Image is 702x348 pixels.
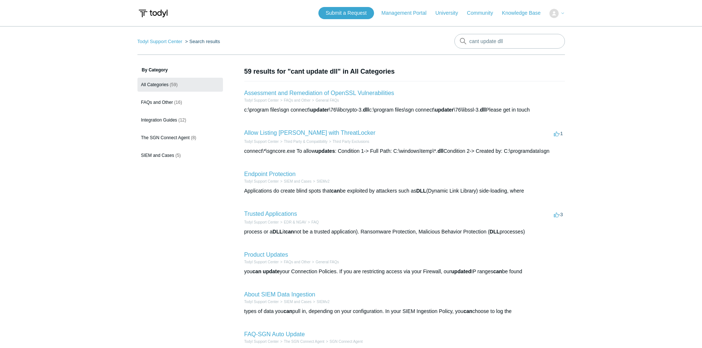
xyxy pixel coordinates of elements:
em: can [331,188,340,194]
a: SIEM and Cases [284,179,311,183]
h3: By Category [137,67,223,73]
li: FAQ [306,219,319,225]
a: Assessment and Remediation of OpenSSL Vulnerabilities [244,90,394,96]
a: Knowledge Base [502,9,548,17]
a: Todyl Support Center [244,260,279,264]
div: c:\program files\sgn connect\ \76\libcrypto-3. c:\program files\sgn connect\ \76\libssl-3. Please... [244,106,565,114]
li: FAQs and Other [279,259,310,265]
li: The SGN Connect Agent [279,339,324,344]
li: Search results [184,39,220,44]
a: Todyl Support Center [244,140,279,144]
em: update [263,268,280,274]
a: Todyl Support Center [244,98,279,102]
li: SIEMv2 [311,299,329,305]
li: SIEM and Cases [279,179,311,184]
a: Allow Listing [PERSON_NAME] with ThreatLocker [244,130,376,136]
a: Todyl Support Center [244,179,279,183]
li: Todyl Support Center [244,179,279,184]
a: Product Updates [244,252,288,258]
em: dll [480,107,486,113]
a: General FAQs [315,98,339,102]
span: -3 [554,212,563,217]
span: (16) [174,100,182,105]
em: can [493,268,502,274]
a: General FAQs [315,260,339,264]
li: Todyl Support Center [244,98,279,103]
span: (8) [191,135,196,140]
em: dll [363,107,369,113]
em: DLL [490,229,500,235]
a: Management Portal [381,9,434,17]
span: (12) [178,117,186,123]
li: Third Party Exclusions [328,139,369,144]
em: updater [310,107,329,113]
span: The SGN Connect Agent [141,135,190,140]
a: All Categories (59) [137,78,223,92]
a: SIEM and Cases [284,300,311,304]
div: connect\*\sgncore.exe To allow : Condition 1-> Full Path: C:\windows\temp\*. Condition 2-> Create... [244,147,565,155]
li: Todyl Support Center [244,299,279,305]
a: SIEMv2 [317,179,329,183]
em: updater [435,107,454,113]
a: SGN Connect Agent [329,340,363,344]
a: SIEMv2 [317,300,329,304]
li: Todyl Support Center [244,339,279,344]
a: Todyl Support Center [244,300,279,304]
a: FAQs and Other [284,260,310,264]
span: (5) [175,153,181,158]
a: SIEM and Cases (5) [137,148,223,162]
span: FAQs and Other [141,100,173,105]
em: can [464,308,472,314]
a: Third Party Exclusions [333,140,369,144]
span: -1 [554,131,563,136]
li: SGN Connect Agent [324,339,363,344]
span: Integration Guides [141,117,177,123]
a: Todyl Support Center [137,39,182,44]
li: General FAQs [311,259,339,265]
a: Submit a Request [318,7,374,19]
li: Todyl Support Center [244,139,279,144]
li: SIEM and Cases [279,299,311,305]
a: University [435,9,465,17]
img: Todyl Support Center Help Center home page [137,7,169,20]
a: The SGN Connect Agent [284,340,324,344]
em: updated [451,268,471,274]
em: can [285,229,294,235]
em: updates [315,148,335,154]
li: EDR & NGAV [279,219,306,225]
li: Todyl Support Center [137,39,184,44]
em: DLL [273,229,283,235]
span: All Categories [141,82,169,87]
li: FAQs and Other [279,98,310,103]
h1: 59 results for "cant update dll" in All Categories [244,67,565,77]
a: Endpoint Protection [244,171,296,177]
em: dll [437,148,443,154]
span: SIEM and Cases [141,153,174,158]
li: General FAQs [311,98,339,103]
a: Community [467,9,500,17]
div: you your Connection Policies. If you are restricting access via your Firewall, our IP ranges be f... [244,268,565,275]
a: Todyl Support Center [244,340,279,344]
input: Search [454,34,565,49]
a: EDR & NGAV [284,220,306,224]
em: can [283,308,292,314]
a: Todyl Support Center [244,220,279,224]
li: Todyl Support Center [244,259,279,265]
div: Applications do create blind spots that be exploited by attackers such as (Dynamic Link Library) ... [244,187,565,195]
li: SIEMv2 [311,179,329,184]
a: About SIEM Data Ingestion [244,291,315,298]
a: Third Party & Compatibility [284,140,327,144]
a: Trusted Applications [244,211,297,217]
em: can [252,268,261,274]
a: Integration Guides (12) [137,113,223,127]
span: (59) [170,82,178,87]
a: FAQs and Other [284,98,310,102]
em: DLL [416,188,426,194]
a: FAQ-SGN Auto Update [244,331,305,337]
a: FAQ [311,220,319,224]
li: Third Party & Compatibility [279,139,327,144]
div: process or a it not be a trusted application). Ransomware Protection, Malicious Behavior Protecti... [244,228,565,236]
a: FAQs and Other (16) [137,95,223,109]
a: The SGN Connect Agent (8) [137,131,223,145]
